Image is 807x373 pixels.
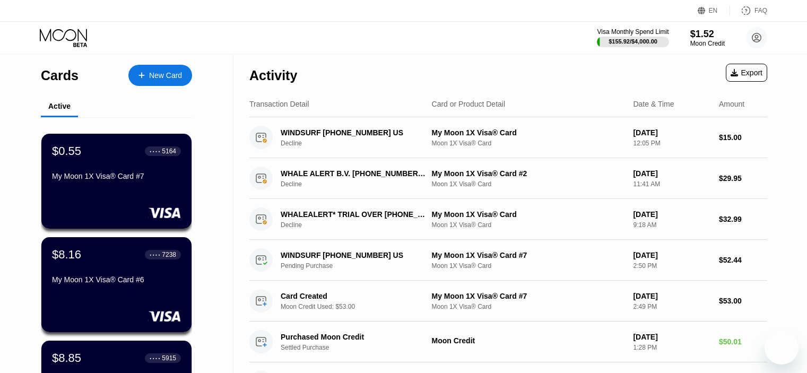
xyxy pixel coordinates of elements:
div: My Moon 1X Visa® Card #7 [52,172,181,180]
div: ● ● ● ● [150,150,160,153]
div: $8.85 [52,351,81,365]
div: Card Created [281,292,426,300]
div: [DATE] [633,169,710,178]
div: 5164 [162,148,176,155]
div: Date & Time [633,100,674,108]
div: $0.55 [52,144,81,158]
div: My Moon 1X Visa® Card #7 [432,292,625,300]
div: FAQ [730,5,767,16]
div: Export [726,64,767,82]
div: Transaction Detail [249,100,309,108]
div: [DATE] [633,128,710,137]
div: WINDSURF [PHONE_NUMBER] USPending PurchaseMy Moon 1X Visa® Card #7Moon 1X Visa® Card[DATE]2:50 PM... [249,240,767,281]
div: My Moon 1X Visa® Card [432,128,625,137]
div: EN [698,5,730,16]
div: My Moon 1X Visa® Card [432,210,625,219]
div: Purchased Moon Credit [281,333,426,341]
div: Moon Credit [432,336,625,345]
div: Moon 1X Visa® Card [432,221,625,229]
div: Visa Monthly Spend Limit [597,28,669,36]
div: $1.52 [690,29,725,40]
div: 2:49 PM [633,303,710,310]
div: Active [48,102,71,110]
div: 11:41 AM [633,180,710,188]
div: New Card [128,65,192,86]
div: 1:28 PM [633,344,710,351]
div: $29.95 [719,174,767,183]
div: ● ● ● ● [150,253,160,256]
div: $0.55● ● ● ●5164My Moon 1X Visa® Card #7 [41,134,192,229]
div: $1.52Moon Credit [690,29,725,47]
div: Moon 1X Visa® Card [432,140,625,147]
div: 9:18 AM [633,221,710,229]
div: 5915 [162,354,176,362]
div: WHALEALERT* TRIAL OVER [PHONE_NUMBER] NL [281,210,426,219]
div: My Moon 1X Visa® Card #6 [52,275,181,284]
div: Card or Product Detail [432,100,506,108]
div: Moon Credit [690,40,725,47]
div: Moon Credit Used: $53.00 [281,303,437,310]
div: Moon 1X Visa® Card [432,303,625,310]
div: Decline [281,221,437,229]
div: $8.16 [52,248,81,262]
div: [DATE] [633,210,710,219]
div: $15.00 [719,133,767,142]
div: 7238 [162,251,176,258]
div: 12:05 PM [633,140,710,147]
div: WINDSURF [PHONE_NUMBER] US [281,251,426,259]
div: Card CreatedMoon Credit Used: $53.00My Moon 1X Visa® Card #7Moon 1X Visa® Card[DATE]2:49 PM$53.00 [249,281,767,322]
div: $8.16● ● ● ●7238My Moon 1X Visa® Card #6 [41,237,192,332]
div: Decline [281,180,437,188]
div: WINDSURF [PHONE_NUMBER] US [281,128,426,137]
div: FAQ [754,7,767,14]
div: WHALEALERT* TRIAL OVER [PHONE_NUMBER] NLDeclineMy Moon 1X Visa® CardMoon 1X Visa® Card[DATE]9:18 ... [249,199,767,240]
div: WHALE ALERT B.V. [PHONE_NUMBER] NL [281,169,426,178]
div: My Moon 1X Visa® Card #2 [432,169,625,178]
div: Moon 1X Visa® Card [432,262,625,270]
div: $52.44 [719,256,767,264]
iframe: زر إطلاق نافذة المراسلة [765,331,799,365]
div: Cards [41,68,79,83]
div: New Card [149,71,182,80]
div: Export [731,68,762,77]
div: $32.99 [719,215,767,223]
div: My Moon 1X Visa® Card #7 [432,251,625,259]
div: ● ● ● ● [150,357,160,360]
div: EN [709,7,718,14]
div: WINDSURF [PHONE_NUMBER] USDeclineMy Moon 1X Visa® CardMoon 1X Visa® Card[DATE]12:05 PM$15.00 [249,117,767,158]
div: $53.00 [719,297,767,305]
div: Decline [281,140,437,147]
div: Amount [719,100,744,108]
div: WHALE ALERT B.V. [PHONE_NUMBER] NLDeclineMy Moon 1X Visa® Card #2Moon 1X Visa® Card[DATE]11:41 AM... [249,158,767,199]
div: Visa Monthly Spend Limit$155.92/$4,000.00 [597,28,669,47]
div: Moon 1X Visa® Card [432,180,625,188]
div: 2:50 PM [633,262,710,270]
div: Activity [249,68,297,83]
div: [DATE] [633,292,710,300]
div: Settled Purchase [281,344,437,351]
div: [DATE] [633,251,710,259]
div: [DATE] [633,333,710,341]
div: Pending Purchase [281,262,437,270]
div: Purchased Moon CreditSettled PurchaseMoon Credit[DATE]1:28 PM$50.01 [249,322,767,362]
div: $155.92 / $4,000.00 [609,38,657,45]
div: $50.01 [719,337,767,346]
